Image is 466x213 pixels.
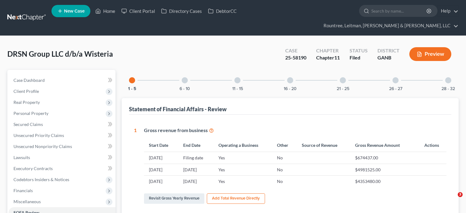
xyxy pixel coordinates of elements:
[350,152,415,164] td: $674437.00
[13,122,43,127] span: Secured Claims
[178,139,213,152] th: End Date
[350,54,368,61] div: Filed
[214,139,272,152] th: Operating a Business
[13,188,33,193] span: Financials
[272,139,297,152] th: Other
[297,139,350,152] th: Source of Revenue
[438,6,458,17] a: Help
[445,192,460,207] iframe: Intercom live chat
[272,164,297,175] td: No
[92,6,118,17] a: Home
[207,193,265,204] button: Add Total Revenue Directly
[178,164,213,175] td: [DATE]
[13,100,40,105] span: Real Property
[214,152,272,164] td: Yes
[134,127,137,205] div: 1
[9,141,116,152] a: Unsecured Nonpriority Claims
[350,139,415,152] th: Gross Revenue Amount
[350,47,368,54] div: Status
[316,54,340,61] div: Chapter
[118,6,158,17] a: Client Portal
[232,87,243,91] button: 11 - 15
[205,6,240,17] a: DebtorCC
[13,111,48,116] span: Personal Property
[272,152,297,164] td: No
[64,9,85,13] span: New Case
[377,47,400,54] div: District
[9,119,116,130] a: Secured Claims
[316,47,340,54] div: Chapter
[350,176,415,187] td: $4353480.00
[9,152,116,163] a: Lawsuits
[178,176,213,187] td: [DATE]
[337,87,349,91] button: 21 - 25
[9,163,116,174] a: Executory Contracts
[158,6,205,17] a: Directory Cases
[284,87,297,91] button: 16 - 20
[13,78,45,83] span: Case Dashboard
[13,166,53,171] span: Executory Contracts
[13,177,69,182] span: Codebtors Insiders & Notices
[144,127,446,134] div: Gross revenue from business
[9,130,116,141] a: Unsecured Priority Claims
[144,139,178,152] th: Start Date
[214,176,272,187] td: Yes
[144,176,178,187] td: [DATE]
[144,193,204,204] a: Revisit Gross Yearly Revenue
[371,5,427,17] input: Search by name...
[144,152,178,164] td: [DATE]
[13,89,39,94] span: Client Profile
[180,87,190,91] button: 6 - 10
[285,47,306,54] div: Case
[214,164,272,175] td: Yes
[350,164,415,175] td: $4981525.00
[458,192,463,197] span: 3
[7,49,113,58] span: DRSN Group LLC d/b/a Wisteria
[334,55,340,60] span: 11
[128,87,136,91] button: 1 - 5
[389,87,402,91] button: 26 - 27
[272,176,297,187] td: No
[13,155,30,160] span: Lawsuits
[13,199,41,204] span: Miscellaneous
[144,164,178,175] td: [DATE]
[129,105,227,113] div: Statement of Financial Affairs - Review
[409,47,451,61] button: Preview
[377,54,400,61] div: GANB
[285,54,306,61] div: 25-58190
[178,152,213,164] td: Filing date
[415,139,446,152] th: Actions
[13,144,72,149] span: Unsecured Nonpriority Claims
[13,133,64,138] span: Unsecured Priority Claims
[9,75,116,86] a: Case Dashboard
[441,87,455,91] button: 28 - 32
[320,20,458,31] a: Rountree, Leitman, [PERSON_NAME] & [PERSON_NAME], LLC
